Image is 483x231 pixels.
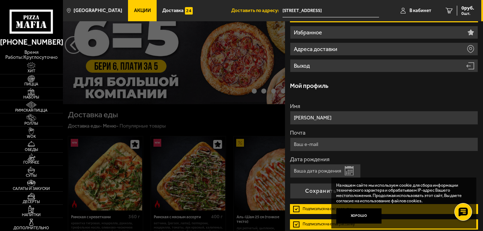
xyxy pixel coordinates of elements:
[290,137,478,151] input: Ваш e-mail
[461,11,474,16] span: 0 шт.
[290,157,478,162] label: Дата рождения
[74,8,122,13] span: [GEOGRAPHIC_DATA]
[290,111,478,125] input: Ваше имя
[283,4,379,17] span: Россия, Санкт-Петербург, Большой Сампсониевский проспект, 61к2
[345,166,354,175] button: Открыть календарь
[290,103,478,109] label: Имя
[336,208,382,224] button: Хорошо
[409,8,431,13] span: В кабинет
[290,164,361,178] input: Ваша дата рождения
[290,83,328,89] h3: Мой профиль
[294,63,311,69] p: Выход
[231,8,283,13] span: Доставить по адресу:
[290,183,352,199] button: Сохранить
[283,4,379,17] input: Ваш адрес доставки
[461,6,474,11] span: 0 руб.
[336,183,467,204] p: На нашем сайте мы используем cookie для сбора информации технического характера и обрабатываем IP...
[185,7,192,15] img: 15daf4d41897b9f0e9f617042186c801.svg
[294,30,324,35] p: Избранное
[162,8,184,13] span: Доставка
[290,130,478,136] label: Почта
[290,204,478,214] label: Подписаться на смс рассылку
[134,8,151,13] span: Акции
[294,46,339,52] p: Адреса доставки
[290,219,478,229] label: Подписаться на email рассылку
